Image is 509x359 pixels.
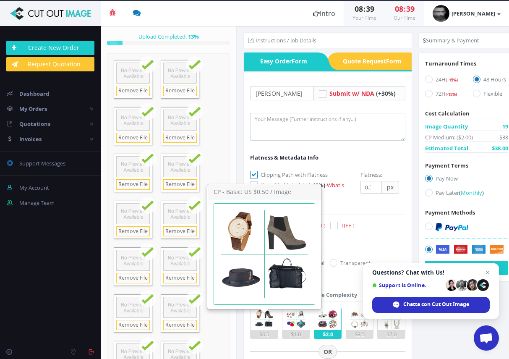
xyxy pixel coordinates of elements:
a: (-15%) [446,90,457,97]
span: Cost Calculation [425,110,470,117]
span: Flatness & Metadata Info [250,154,318,161]
span: Quote Request [339,52,412,70]
img: 2.png [285,308,307,330]
a: Quote RequestForm [339,52,412,70]
span: Support Messages [19,160,65,167]
a: Remove File [163,133,197,143]
h3: CP - Basic: US $0.50 / Image [208,185,321,199]
span: My Orders [19,105,47,113]
span: : [403,4,406,14]
label: 72H [425,89,460,101]
span: : [363,4,366,14]
span: Support is Online. [372,282,443,288]
span: Chatta con Cut Out Image [403,301,469,308]
button: Pay Now [425,261,508,275]
img: 1.png [253,308,275,330]
a: (+15%) [446,76,458,83]
label: 48 Hours [473,75,508,86]
span: Manage Team [19,199,55,207]
span: (+30%) [376,89,396,97]
label: Pay Now [425,174,508,186]
a: Easy OrderForm [244,52,317,70]
div: Aprire la chat [474,325,499,351]
span: (+10%) [308,181,325,189]
span: $38.00 [492,144,508,152]
a: Remove File [116,133,150,143]
div: Upload Completed: [107,32,230,41]
img: 3.png [317,308,339,330]
a: Intro [305,1,344,26]
span: Payment Methods [425,209,475,216]
span: Invoices [19,135,42,143]
i: Form [386,57,402,65]
small: Our Time [394,14,415,21]
img: d132aeb1bf903cb78666fff7a5950c69 [433,5,449,22]
div: $1.0 [282,330,310,338]
input: Your Order Title [250,86,314,100]
li: Instructions / Job Details [248,36,316,45]
div: $3.5 [346,330,373,338]
div: $7.0 [378,330,405,338]
span: (-15%) [446,92,457,97]
a: (Monthly) [459,189,484,197]
span: Monthly [461,189,482,197]
a: Remove File [163,273,197,283]
a: [PERSON_NAME] [424,1,509,26]
a: Remove File [163,320,197,330]
span: 13 [188,33,194,40]
span: $38 [499,133,508,142]
strong: [PERSON_NAME] [452,10,495,17]
span: px [382,181,399,194]
label: 24H [425,75,460,86]
img: 4.png [349,308,371,330]
a: Request Quotation [6,57,94,71]
span: Submit w/ NDA [329,89,374,97]
img: 5.png [381,308,402,330]
span: Easy Order [244,52,317,70]
a: Remove File [163,179,197,190]
label: Pay Later [425,189,508,200]
small: Your Time [352,14,376,21]
img: Cut Out Image [6,7,94,20]
li: Summary & Payment [423,36,479,45]
label: Flexible [473,89,508,101]
span: Payment Terms [425,162,468,169]
div: $0.5 [251,330,278,338]
a: Remove File [163,86,197,96]
span: OR [318,345,337,359]
label: Clipping Path with Flatness [250,170,354,179]
img: PayPal [436,223,468,231]
div: $2.0 [314,330,342,338]
span: Questions? Chat with Us! [372,269,490,276]
span: My Account [19,184,49,191]
a: Submit w/ NDA (+30%) [329,89,396,97]
span: 08 [355,4,363,14]
a: Remove File [116,86,150,96]
img: Securely by Stripe [436,245,504,254]
label: Keep My Metadata - [250,181,354,198]
span: 19 [502,122,508,131]
span: Chiudere la chat [483,267,493,278]
i: Form [292,57,307,65]
a: Create New Order [6,41,94,55]
span: Quotations [19,120,50,128]
span: Estimated Total [425,144,468,152]
span: 39 [406,4,415,14]
span: TIFF ! [341,222,354,229]
div: Chatta con Cut Out Image [372,297,490,313]
span: Dashboard [19,90,49,97]
span: CP Medium: ($2.00) [425,133,473,142]
span: 08 [395,4,403,14]
span: Turnaround Times [425,60,476,67]
label: Transparent [330,259,371,267]
a: Remove File [116,226,150,237]
span: 39 [366,4,374,14]
span: Image Quantity [425,122,468,131]
a: Remove File [116,320,150,330]
a: Remove File [116,273,150,283]
img: 1.png [214,204,315,304]
strong: % [187,33,199,40]
a: Remove File [116,179,150,190]
label: Flatness: [360,170,382,179]
span: (+15%) [446,77,458,83]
